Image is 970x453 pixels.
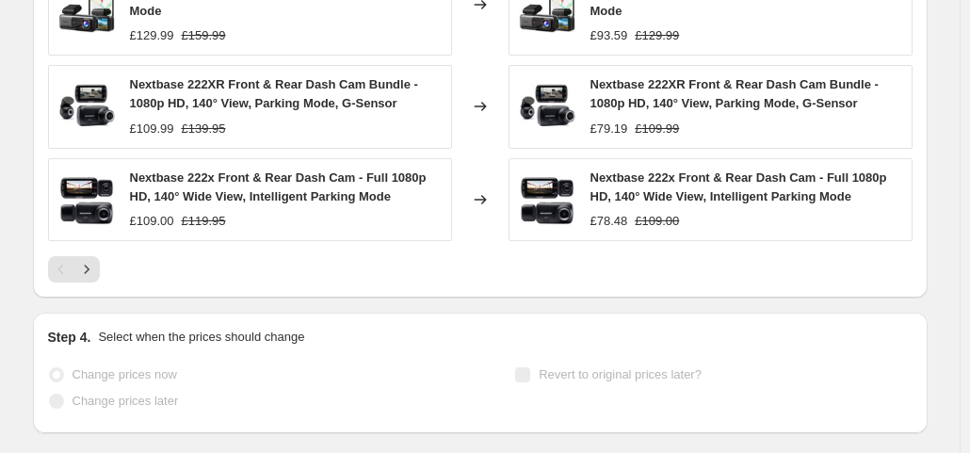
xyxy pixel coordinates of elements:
[130,26,174,45] div: £129.99
[130,212,174,231] div: £109.00
[635,212,679,231] strike: £109.00
[58,171,115,228] img: 71ELnrw0NDS_80x.jpg
[58,78,115,135] img: 5155_aiB1rL_80x.jpg
[519,78,575,135] img: 5155_aiB1rL_80x.jpg
[48,328,91,347] h2: Step 4.
[539,367,702,381] span: Revert to original prices later?
[130,77,418,110] span: Nextbase 222XR Front & Rear Dash Cam Bundle - 1080p HD, 140° View, Parking Mode, G-Sensor
[73,367,177,381] span: Change prices now
[519,171,575,228] img: 71ELnrw0NDS_80x.jpg
[182,120,226,138] strike: £139.95
[48,256,100,283] nav: Pagination
[590,170,887,203] span: Nextbase 222x Front & Rear Dash Cam - Full 1080p HD, 140° Wide View, Intelligent Parking Mode
[182,212,226,231] strike: £119.95
[130,170,427,203] span: Nextbase 222x Front & Rear Dash Cam - Full 1080p HD, 140° Wide View, Intelligent Parking Mode
[98,328,304,347] p: Select when the prices should change
[590,26,628,45] div: £93.59
[635,120,679,138] strike: £109.99
[182,26,226,45] strike: £159.99
[73,256,100,283] button: Next
[590,212,628,231] div: £78.48
[130,120,174,138] div: £109.99
[73,394,179,408] span: Change prices later
[635,26,679,45] strike: £129.99
[590,120,628,138] div: £79.19
[590,77,879,110] span: Nextbase 222XR Front & Rear Dash Cam Bundle - 1080p HD, 140° View, Parking Mode, G-Sensor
